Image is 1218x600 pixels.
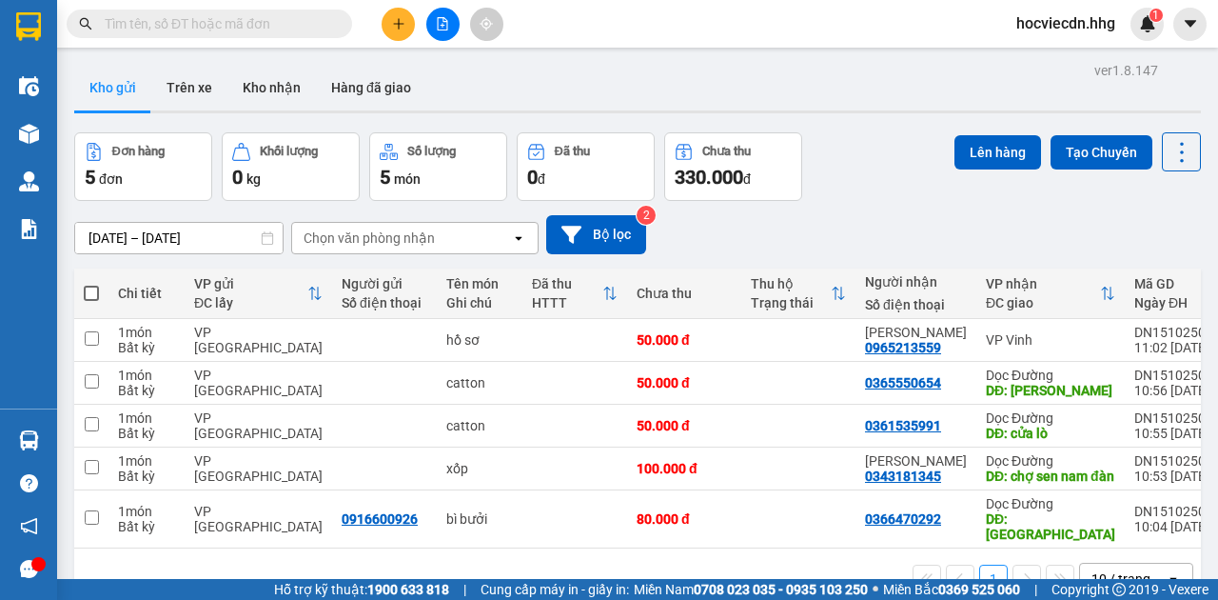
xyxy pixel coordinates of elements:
[517,132,655,201] button: Đã thu0đ
[20,517,38,535] span: notification
[1149,9,1163,22] sup: 1
[637,418,732,433] div: 50.000 đ
[1091,570,1150,589] div: 10 / trang
[634,579,868,600] span: Miền Nam
[954,135,1041,170] button: Lên hàng
[118,469,175,484] div: Bất kỳ
[555,145,590,158] div: Đã thu
[938,582,1020,597] strong: 0369 525 060
[19,219,39,239] img: solution-icon
[194,276,307,291] div: VP gửi
[986,511,1115,542] div: DĐ: chợ đại học vinh
[986,276,1100,291] div: VP nhận
[637,375,732,390] div: 50.000 đ
[675,166,743,189] span: 330.000
[702,145,751,158] div: Chưa thu
[74,132,212,201] button: Đơn hàng5đơn
[979,565,1008,593] button: 1
[446,295,513,310] div: Ghi chú
[986,295,1100,310] div: ĐC giao
[694,582,868,597] strong: 0708 023 035 - 0935 103 250
[1166,571,1181,587] svg: open
[194,368,323,398] div: VP [GEOGRAPHIC_DATA]
[118,325,175,340] div: 1 món
[112,145,165,158] div: Đơn hàng
[105,13,329,34] input: Tìm tên, số ĐT hoặc mã đơn
[883,579,1020,600] span: Miền Bắc
[16,12,41,41] img: logo-vxr
[446,461,513,476] div: xốp
[19,430,39,450] img: warehouse-icon
[1034,579,1037,600] span: |
[260,145,318,158] div: Khối lượng
[1173,8,1207,41] button: caret-down
[342,295,427,310] div: Số điện thoại
[751,295,831,310] div: Trạng thái
[194,453,323,484] div: VP [GEOGRAPHIC_DATA]
[79,17,92,30] span: search
[74,65,151,110] button: Kho gửi
[986,496,1115,511] div: Dọc Đường
[986,426,1115,441] div: DĐ: cửa lò
[865,511,941,527] div: 0366470292
[446,418,513,433] div: catton
[463,579,466,600] span: |
[637,511,732,527] div: 80.000 đ
[741,269,855,319] th: Toggle SortBy
[407,145,456,158] div: Số lượng
[392,17,405,30] span: plus
[99,171,123,187] span: đơn
[751,276,831,291] div: Thu hộ
[20,474,38,492] span: question-circle
[19,171,39,191] img: warehouse-icon
[19,124,39,144] img: warehouse-icon
[118,519,175,534] div: Bất kỳ
[85,166,95,189] span: 5
[232,166,243,189] span: 0
[637,206,656,225] sup: 2
[426,8,460,41] button: file-add
[1152,9,1159,22] span: 1
[369,132,507,201] button: Số lượng5món
[342,276,427,291] div: Người gửi
[865,340,941,355] div: 0965213559
[274,579,449,600] span: Hỗ trợ kỹ thuật:
[394,171,421,187] span: món
[743,171,751,187] span: đ
[532,295,602,310] div: HTTT
[446,276,513,291] div: Tên món
[446,375,513,390] div: catton
[532,276,602,291] div: Đã thu
[1134,276,1213,291] div: Mã GD
[986,332,1115,348] div: VP Vinh
[20,560,38,578] span: message
[1094,60,1158,81] div: ver 1.8.147
[118,286,175,301] div: Chi tiết
[380,166,390,189] span: 5
[1134,295,1213,310] div: Ngày ĐH
[522,269,627,319] th: Toggle SortBy
[470,8,503,41] button: aim
[1051,135,1152,170] button: Tạo Chuyến
[118,368,175,383] div: 1 món
[986,410,1115,426] div: Dọc Đường
[865,297,967,312] div: Số điện thoại
[1112,583,1126,596] span: copyright
[986,383,1115,398] div: DĐ: nghi xuân hà tĩnh
[194,295,307,310] div: ĐC lấy
[976,269,1125,319] th: Toggle SortBy
[986,453,1115,469] div: Dọc Đường
[382,8,415,41] button: plus
[194,504,323,534] div: VP [GEOGRAPHIC_DATA]
[664,132,802,201] button: Chưa thu330.000đ
[118,410,175,426] div: 1 món
[118,340,175,355] div: Bất kỳ
[637,461,732,476] div: 100.000 đ
[511,230,526,246] svg: open
[1001,11,1130,35] span: hocviecdn.hhg
[151,65,227,110] button: Trên xe
[118,453,175,469] div: 1 món
[865,325,967,340] div: Anh Kỷ
[865,469,941,484] div: 0343181345
[865,274,967,290] div: Người nhận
